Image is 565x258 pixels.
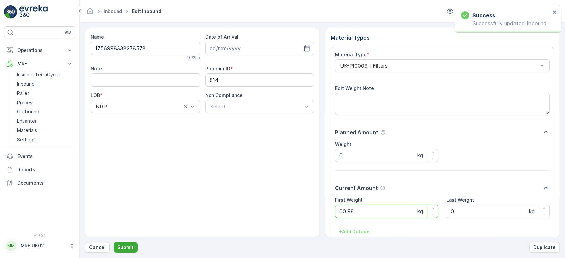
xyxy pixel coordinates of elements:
a: Insights TerraCycle [14,70,75,79]
p: Outbound [17,108,39,115]
p: Insights TerraCycle [17,71,60,78]
a: Documents [4,176,75,190]
label: Non Compliance [205,92,243,98]
a: Events [4,150,75,163]
p: Documents [17,180,73,186]
p: kg [529,207,535,215]
p: + Add Outage [339,228,370,235]
p: MRF [17,60,62,67]
button: Operations [4,44,75,57]
div: Help Tooltip Icon [380,185,385,191]
p: kg [417,151,423,159]
label: LOB [91,92,100,98]
p: Current Amount [335,184,378,192]
p: Select [210,103,303,110]
label: Edit Weight Note [335,85,374,91]
div: MM [6,240,16,251]
label: Name [91,34,104,40]
p: Materials [17,127,37,134]
a: Outbound [14,107,75,116]
p: Material Types [331,34,554,42]
button: MMMRF.UK02 [4,239,75,253]
button: MRF [4,57,75,70]
p: Submit [118,244,134,251]
p: Operations [17,47,62,54]
p: Envanter [17,118,37,124]
p: Reports [17,166,73,173]
p: Inbound [17,81,35,87]
p: Successfully updated Inbound [461,21,550,26]
p: ⌘B [64,30,71,35]
p: Planned Amount [335,128,378,136]
label: Material Type [335,52,367,57]
a: Process [14,98,75,107]
p: Cancel [89,244,106,251]
label: Last Weight [447,197,474,203]
a: Inbound [104,8,122,14]
div: Help Tooltip Icon [380,130,386,135]
p: Pallet [17,90,29,97]
label: Note [91,66,102,71]
a: Envanter [14,116,75,126]
a: Homepage [86,10,94,16]
button: +Add Outage [335,226,374,237]
a: Inbound [14,79,75,89]
button: Duplicate [529,242,560,253]
p: Events [17,153,73,160]
p: Duplicate [533,244,556,251]
p: MRF.UK02 [21,242,66,249]
a: Settings [14,135,75,144]
button: close [552,9,557,16]
a: Pallet [14,89,75,98]
span: v 1.50.1 [4,234,75,237]
button: Cancel [85,242,110,253]
p: Settings [17,136,36,143]
img: logo [4,5,17,19]
label: Program ID [205,66,230,71]
p: kg [417,207,423,215]
p: 16 / 255 [187,55,200,60]
label: First Weight [335,197,363,203]
input: dd/mm/yyyy [205,42,314,55]
label: Date of Arrival [205,34,238,40]
h3: Success [472,11,495,19]
span: Edit Inbound [131,8,163,15]
button: Submit [114,242,138,253]
a: Materials [14,126,75,135]
label: Weight [335,141,351,147]
img: logo_light-DOdMpM7g.png [19,5,48,19]
a: Reports [4,163,75,176]
p: Process [17,99,35,106]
